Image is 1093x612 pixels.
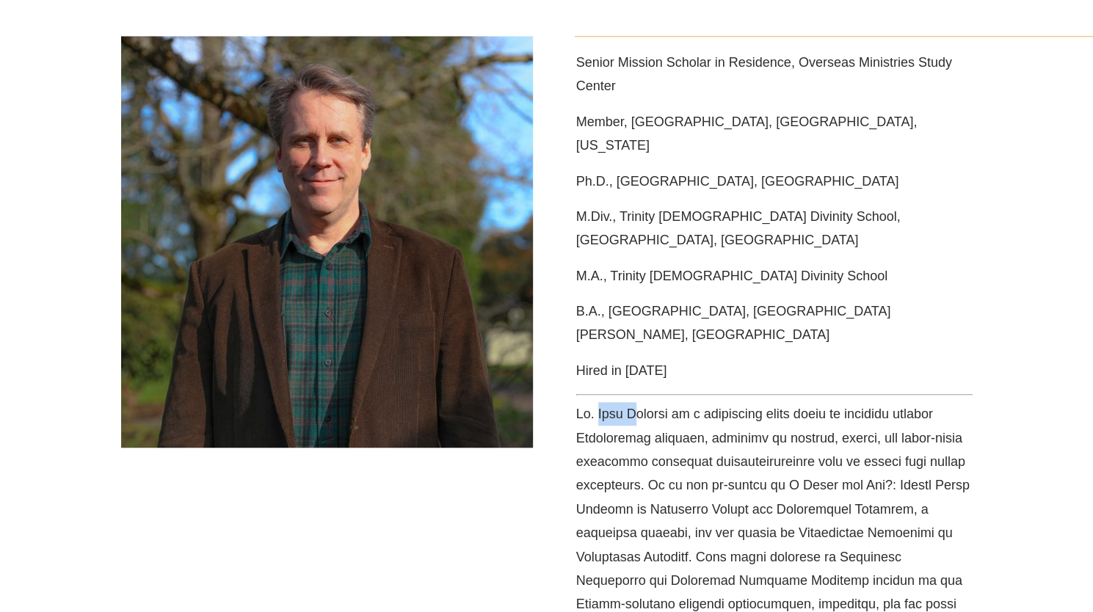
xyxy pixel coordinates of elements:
[576,359,973,382] p: Hired in [DATE]
[576,264,973,288] p: M.A., Trinity [DEMOGRAPHIC_DATA] Divinity School
[576,299,973,347] p: B.A., [GEOGRAPHIC_DATA], [GEOGRAPHIC_DATA][PERSON_NAME], [GEOGRAPHIC_DATA]
[576,170,973,193] p: Ph.D., [GEOGRAPHIC_DATA], [GEOGRAPHIC_DATA]
[576,110,973,158] p: Member, [GEOGRAPHIC_DATA], [GEOGRAPHIC_DATA], [US_STATE]
[121,36,533,448] img: Faculty Headshot Paul Metzger
[576,51,973,98] p: Senior Mission Scholar in Residence, Overseas Ministries Study Center
[576,205,973,252] p: M.Div., Trinity [DEMOGRAPHIC_DATA] Divinity School, [GEOGRAPHIC_DATA], [GEOGRAPHIC_DATA]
